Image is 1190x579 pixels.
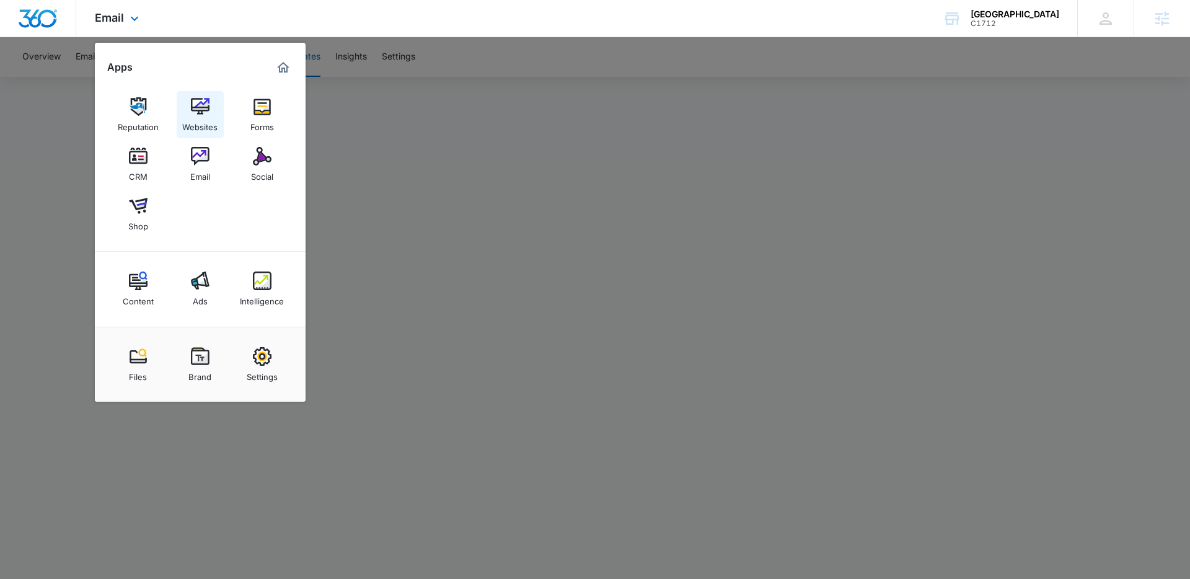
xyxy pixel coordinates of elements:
div: Ads [193,290,208,306]
h2: Apps [107,61,133,73]
a: Social [239,141,286,188]
a: Forms [239,91,286,138]
a: Email [177,141,224,188]
a: Shop [115,190,162,237]
div: account id [971,19,1059,28]
div: CRM [129,166,148,182]
div: Forms [250,116,274,132]
div: Settings [247,366,278,382]
div: Brand [188,366,211,382]
a: Brand [177,341,224,388]
div: Social [251,166,273,182]
div: Content [123,290,154,306]
div: Websites [182,116,218,132]
div: Intelligence [240,290,284,306]
a: Marketing 360® Dashboard [273,58,293,77]
span: Email [95,11,124,24]
a: Intelligence [239,265,286,312]
a: Reputation [115,91,162,138]
a: Websites [177,91,224,138]
a: CRM [115,141,162,188]
a: Content [115,265,162,312]
div: Files [129,366,147,382]
a: Ads [177,265,224,312]
div: Reputation [118,116,159,132]
div: account name [971,9,1059,19]
a: Settings [239,341,286,388]
a: Files [115,341,162,388]
div: Shop [128,215,148,231]
div: Email [190,166,210,182]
